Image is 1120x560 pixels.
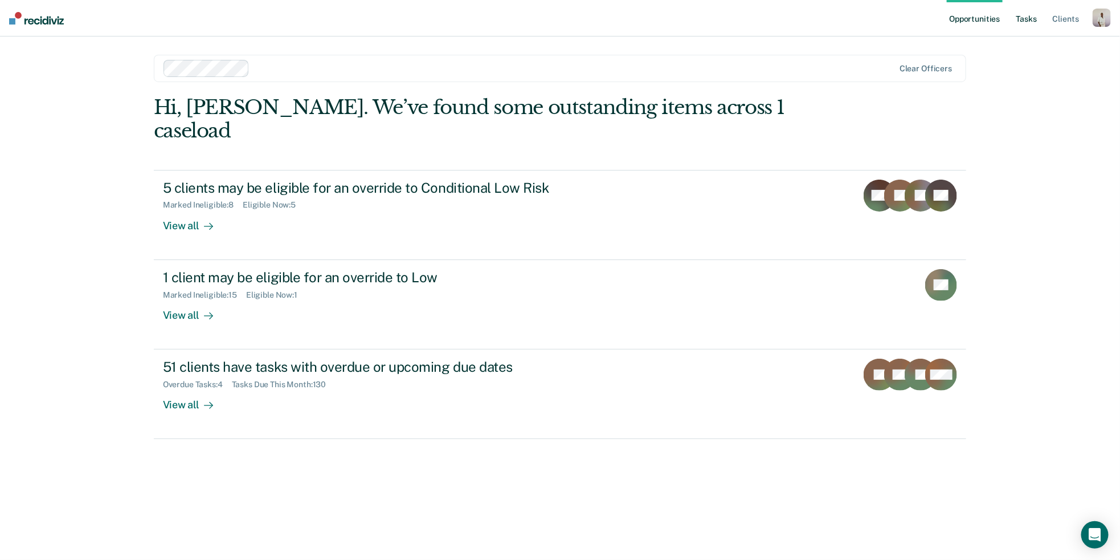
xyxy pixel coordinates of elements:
[232,380,336,389] div: Tasks Due This Month : 130
[163,299,227,322] div: View all
[163,359,563,375] div: 51 clients have tasks with overdue or upcoming due dates
[154,170,967,260] a: 5 clients may be eligible for an override to Conditional Low RiskMarked Ineligible:8Eligible Now:...
[243,200,305,210] div: Eligible Now : 5
[163,180,563,196] div: 5 clients may be eligible for an override to Conditional Low Risk
[154,260,967,350] a: 1 client may be eligible for an override to LowMarked Ineligible:15Eligible Now:1View all
[900,64,952,74] div: Clear officers
[163,210,227,232] div: View all
[9,12,64,25] img: Recidiviz
[246,290,306,300] div: Eligible Now : 1
[163,380,232,389] div: Overdue Tasks : 4
[163,269,563,286] div: 1 client may be eligible for an override to Low
[154,350,967,439] a: 51 clients have tasks with overdue or upcoming due datesOverdue Tasks:4Tasks Due This Month:130Vi...
[154,96,804,143] div: Hi, [PERSON_NAME]. We’ve found some outstanding items across 1 caseload
[1081,521,1109,549] div: Open Intercom Messenger
[163,290,246,300] div: Marked Ineligible : 15
[163,389,227,412] div: View all
[163,200,243,210] div: Marked Ineligible : 8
